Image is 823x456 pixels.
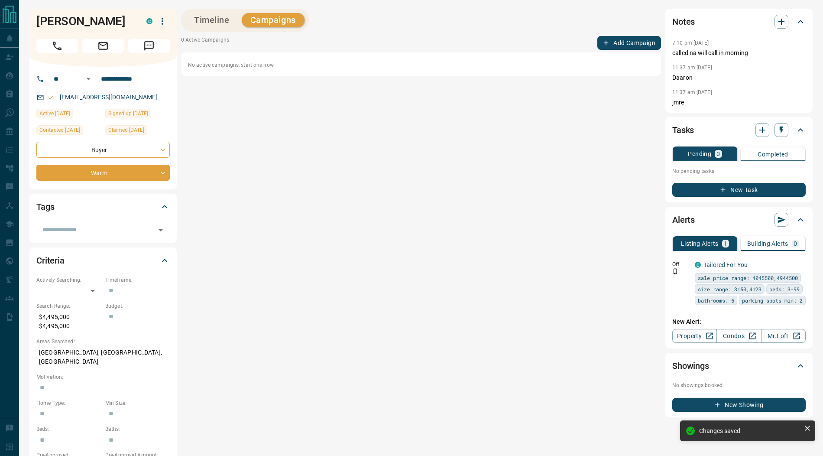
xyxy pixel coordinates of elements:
[672,213,695,227] h2: Alerts
[742,296,803,305] span: parking spots min: 2
[699,427,800,434] div: Changes saved
[769,285,800,293] span: beds: 3-99
[36,250,170,271] div: Criteria
[48,94,54,101] svg: Email Valid
[105,276,170,284] p: Timeframe:
[672,98,806,107] p: jmre
[36,254,65,267] h2: Criteria
[672,355,806,376] div: Showings
[747,241,788,247] p: Building Alerts
[185,13,238,27] button: Timeline
[672,165,806,178] p: No pending tasks
[36,200,54,214] h2: Tags
[108,126,144,134] span: Claimed [DATE]
[39,109,70,118] span: Active [DATE]
[672,317,806,326] p: New Alert:
[672,40,709,46] p: 7:10 pm [DATE]
[36,142,170,158] div: Buyer
[36,425,101,433] p: Beds:
[36,276,101,284] p: Actively Searching:
[105,399,170,407] p: Min Size:
[703,261,748,268] a: Tailored For You
[716,329,761,343] a: Condos
[672,49,806,58] p: called na will call in morning
[36,345,170,369] p: [GEOGRAPHIC_DATA], [GEOGRAPHIC_DATA], [GEOGRAPHIC_DATA]
[672,329,717,343] a: Property
[695,262,701,268] div: condos.ca
[672,381,806,389] p: No showings booked
[672,398,806,412] button: New Showing
[36,39,78,53] span: Call
[716,151,720,157] p: 0
[597,36,661,50] button: Add Campaign
[36,125,101,137] div: Mon Aug 11 2025
[36,109,101,121] div: Mon Aug 11 2025
[672,120,806,140] div: Tasks
[681,241,719,247] p: Listing Alerts
[698,274,798,282] span: sale price range: 4045500,4944500
[242,13,305,27] button: Campaigns
[83,74,94,84] button: Open
[688,151,711,157] p: Pending
[36,338,170,345] p: Areas Searched:
[672,89,712,95] p: 11:37 am [DATE]
[672,359,709,373] h2: Showings
[758,151,788,157] p: Completed
[105,425,170,433] p: Baths:
[794,241,797,247] p: 0
[36,373,170,381] p: Motivation:
[672,73,806,82] p: Daaron
[36,399,101,407] p: Home Type:
[36,14,133,28] h1: [PERSON_NAME]
[60,94,158,101] a: [EMAIL_ADDRESS][DOMAIN_NAME]
[698,285,761,293] span: size range: 3150,4123
[672,11,806,32] div: Notes
[128,39,170,53] span: Message
[672,261,690,268] p: Off
[105,109,170,121] div: Mon Aug 11 2025
[105,125,170,137] div: Mon Aug 11 2025
[188,61,654,69] p: No active campaigns, start one now
[36,165,170,181] div: Warm
[39,126,80,134] span: Contacted [DATE]
[672,15,695,29] h2: Notes
[724,241,727,247] p: 1
[672,209,806,230] div: Alerts
[672,268,678,274] svg: Push Notification Only
[36,310,101,333] p: $4,495,000 - $4,495,000
[105,302,170,310] p: Budget:
[672,183,806,197] button: New Task
[672,123,694,137] h2: Tasks
[108,109,148,118] span: Signed up [DATE]
[36,302,101,310] p: Search Range:
[155,224,167,236] button: Open
[761,329,806,343] a: Mr.Loft
[698,296,734,305] span: bathrooms: 5
[36,196,170,217] div: Tags
[82,39,124,53] span: Email
[672,65,712,71] p: 11:37 am [DATE]
[146,18,152,24] div: condos.ca
[181,36,229,50] p: 0 Active Campaigns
